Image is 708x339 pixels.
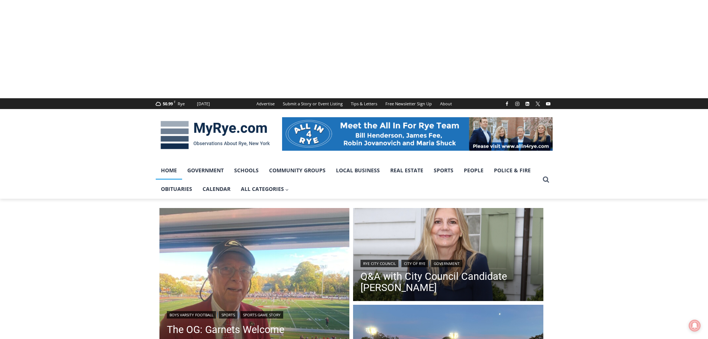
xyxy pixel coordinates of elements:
a: Linkedin [523,99,532,108]
a: Obituaries [156,180,197,198]
div: | | [167,310,342,319]
a: Real Estate [385,161,429,180]
a: Q&A with City Council Candidate [PERSON_NAME] [361,271,536,293]
a: About [436,98,456,109]
a: Rye City Council [361,260,398,267]
a: Facebook [502,99,511,108]
img: MyRye.com [156,116,275,154]
a: Community Groups [264,161,331,180]
span: 50.99 [163,101,173,106]
a: Local Business [331,161,385,180]
a: Sports [219,311,237,319]
div: | | [361,258,536,267]
img: (PHOTO: City council candidate Maria Tufvesson Shuck.) [353,208,543,303]
div: Rye [178,100,185,107]
a: Home [156,161,182,180]
a: Government [182,161,229,180]
a: Calendar [197,180,236,198]
a: X [533,99,542,108]
a: Submit a Story or Event Listing [279,98,347,109]
a: All Categories [236,180,294,198]
a: Sports [429,161,459,180]
a: Tips & Letters [347,98,381,109]
a: City of Rye [401,260,428,267]
a: People [459,161,489,180]
a: YouTube [544,99,553,108]
a: Instagram [513,99,522,108]
nav: Secondary Navigation [252,98,456,109]
a: Advertise [252,98,279,109]
div: [DATE] [197,100,210,107]
nav: Primary Navigation [156,161,539,199]
a: Police & Fire [489,161,536,180]
a: Free Newsletter Sign Up [381,98,436,109]
a: Schools [229,161,264,180]
button: View Search Form [539,173,553,186]
a: Sports Game Story [240,311,283,319]
span: All Categories [241,185,289,193]
a: Read More Q&A with City Council Candidate Maria Tufvesson Shuck [353,208,543,303]
span: F [174,100,175,104]
img: All in for Rye [282,117,553,151]
a: Boys Varsity Football [167,311,216,319]
a: Government [431,260,462,267]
